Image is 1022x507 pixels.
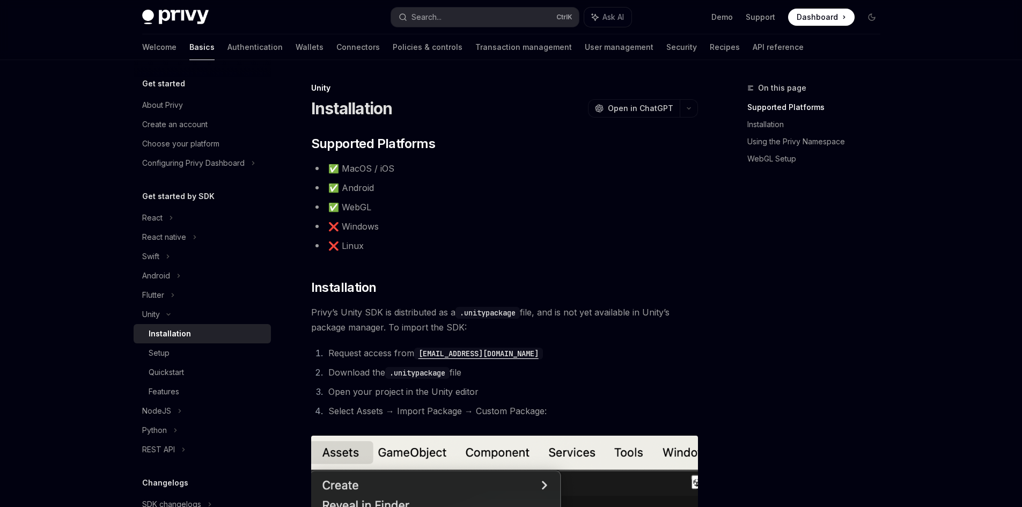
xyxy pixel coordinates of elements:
[142,157,245,170] div: Configuring Privy Dashboard
[411,11,442,24] div: Search...
[753,34,804,60] a: API reference
[588,99,680,117] button: Open in ChatGPT
[142,269,170,282] div: Android
[311,83,698,93] div: Unity
[311,180,698,195] li: ✅ Android
[746,12,775,23] a: Support
[142,231,186,244] div: React native
[134,324,271,343] a: Installation
[142,476,188,489] h5: Changelogs
[142,405,171,417] div: NodeJS
[311,279,377,296] span: Installation
[142,99,183,112] div: About Privy
[142,308,160,321] div: Unity
[142,289,164,302] div: Flutter
[311,99,393,118] h1: Installation
[336,34,380,60] a: Connectors
[584,8,631,27] button: Ask AI
[385,367,450,379] code: .unitypackage
[325,365,698,380] li: Download the file
[134,95,271,115] a: About Privy
[311,135,436,152] span: Supported Platforms
[311,200,698,215] li: ✅ WebGL
[747,133,889,150] a: Using the Privy Namespace
[455,307,520,319] code: .unitypackage
[311,238,698,253] li: ❌ Linux
[325,346,698,361] li: Request access from
[797,12,838,23] span: Dashboard
[142,77,185,90] h5: Get started
[325,403,698,418] li: Select Assets → Import Package → Custom Package:
[142,118,208,131] div: Create an account
[149,347,170,359] div: Setup
[475,34,572,60] a: Transaction management
[863,9,880,26] button: Toggle dark mode
[142,137,219,150] div: Choose your platform
[311,161,698,176] li: ✅ MacOS / iOS
[227,34,283,60] a: Authentication
[711,12,733,23] a: Demo
[788,9,855,26] a: Dashboard
[414,348,543,358] a: [EMAIL_ADDRESS][DOMAIN_NAME]
[311,219,698,234] li: ❌ Windows
[142,443,175,456] div: REST API
[142,10,209,25] img: dark logo
[149,385,179,398] div: Features
[149,327,191,340] div: Installation
[391,8,579,27] button: Search...CtrlK
[142,34,177,60] a: Welcome
[134,343,271,363] a: Setup
[710,34,740,60] a: Recipes
[585,34,653,60] a: User management
[134,134,271,153] a: Choose your platform
[556,13,572,21] span: Ctrl K
[608,103,673,114] span: Open in ChatGPT
[666,34,697,60] a: Security
[189,34,215,60] a: Basics
[393,34,462,60] a: Policies & controls
[142,190,215,203] h5: Get started by SDK
[747,150,889,167] a: WebGL Setup
[311,305,698,335] span: Privy’s Unity SDK is distributed as a file, and is not yet available in Unity’s package manager. ...
[296,34,323,60] a: Wallets
[149,366,184,379] div: Quickstart
[142,424,167,437] div: Python
[325,384,698,399] li: Open your project in the Unity editor
[602,12,624,23] span: Ask AI
[758,82,806,94] span: On this page
[134,363,271,382] a: Quickstart
[134,115,271,134] a: Create an account
[747,116,889,133] a: Installation
[747,99,889,116] a: Supported Platforms
[142,250,159,263] div: Swift
[414,348,543,359] code: [EMAIL_ADDRESS][DOMAIN_NAME]
[142,211,163,224] div: React
[134,382,271,401] a: Features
